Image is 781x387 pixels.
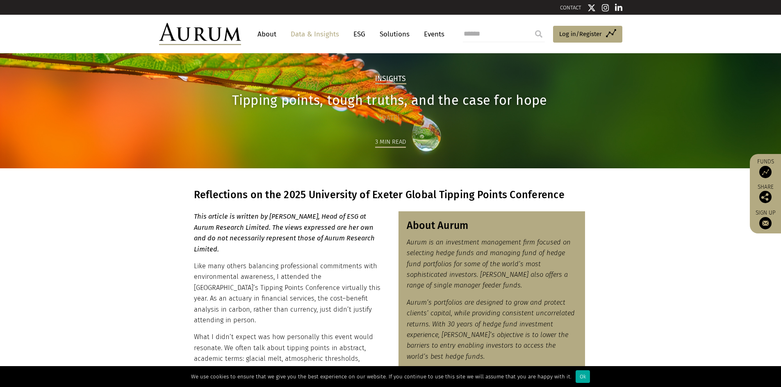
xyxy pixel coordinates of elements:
a: Events [420,27,444,42]
img: Share this post [759,191,772,203]
img: Sign up to our newsletter [759,217,772,229]
em: Aurum’s portfolios are designed to grow and protect clients’ capital, while providing consistent ... [407,299,575,360]
img: Linkedin icon [615,4,622,12]
div: 3 min read [375,137,406,148]
h3: About Aurum [407,220,577,232]
a: Funds [754,158,777,178]
h2: Insights [375,75,406,84]
a: Log in/Register [553,26,622,43]
img: Instagram icon [602,4,609,12]
a: About [253,27,280,42]
em: This article is written by [PERSON_NAME], Head of ESG at Aurum Research Limited. The views expres... [194,213,375,253]
a: Data & Insights [287,27,343,42]
span: Log in/Register [559,29,602,39]
input: Submit [531,26,547,42]
a: CONTACT [560,5,581,11]
img: Aurum [159,23,241,45]
img: Twitter icon [587,4,596,12]
a: Solutions [376,27,414,42]
em: Aurum is an investment management firm focused on selecting hedge funds and managing fund of hedg... [407,238,571,290]
p: Like many others balancing professional commitments with environmental awareness, I attended the ... [194,261,381,326]
div: [DATE] [194,113,585,124]
div: Ok [576,370,590,383]
h1: Tipping points, tough truths, and the case for hope [194,93,585,109]
a: ESG [349,27,369,42]
a: Sign up [754,209,777,229]
div: Share [754,184,777,203]
h3: Reflections on the 2025 University of Exeter Global Tipping Points Conference [194,189,585,201]
img: Access Funds [759,166,772,178]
